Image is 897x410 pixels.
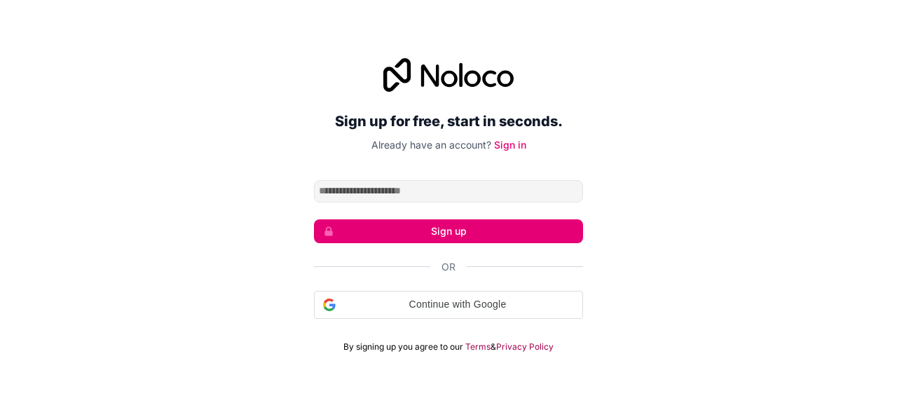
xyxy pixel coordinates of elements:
input: Email address [314,180,583,203]
a: Privacy Policy [496,341,554,353]
span: & [491,341,496,353]
button: Sign up [314,219,583,243]
a: Sign in [494,139,526,151]
span: Continue with Google [341,297,574,312]
a: Terms [465,341,491,353]
span: Already have an account? [371,139,491,151]
span: Or [441,260,456,274]
span: By signing up you agree to our [343,341,463,353]
h2: Sign up for free, start in seconds. [314,109,583,134]
div: Continue with Google [314,291,583,319]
